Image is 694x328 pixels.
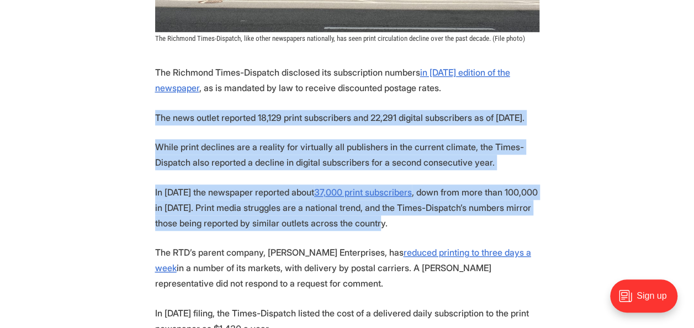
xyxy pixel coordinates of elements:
p: In [DATE] the newspaper reported about , down from more than 100,000 in [DATE]. Print media strug... [155,184,539,231]
p: The news outlet reported 18,129 print subscribers and 22,291 digital subscribers as of [DATE]. [155,110,539,125]
p: The RTD’s parent company, [PERSON_NAME] Enterprises, has in a number of its markets, with deliver... [155,245,539,291]
p: The Richmond Times-Dispatch disclosed its subscription numbers , as is mandated by law to receive... [155,65,539,96]
a: 37,000 print subscribers [314,187,412,198]
span: The Richmond Times-Dispatch, like other newspapers nationally, has seen print circulation decline... [155,34,525,43]
p: While print declines are a reality for virtually all publishers in the current climate, the Times... [155,139,539,170]
iframe: portal-trigger [601,274,694,328]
